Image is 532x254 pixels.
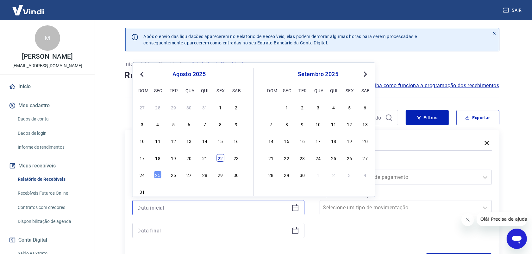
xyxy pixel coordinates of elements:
div: Choose terça-feira, 29 de julho de 2025 [170,103,177,111]
div: Choose terça-feira, 9 de setembro de 2025 [299,120,306,128]
div: Choose sexta-feira, 5 de setembro de 2025 [346,103,353,111]
a: Informe de rendimentos [15,141,87,154]
a: Relatório de Recebíveis [15,173,87,186]
div: Choose segunda-feira, 8 de setembro de 2025 [283,120,291,128]
iframe: Fechar mensagem [461,213,474,226]
div: setembro 2025 [266,70,370,78]
div: Choose sexta-feira, 5 de setembro de 2025 [217,188,224,195]
div: Choose quinta-feira, 2 de outubro de 2025 [330,171,338,179]
div: Choose segunda-feira, 1 de setembro de 2025 [154,188,162,195]
div: qui [330,87,338,94]
button: Conta Digital [8,233,87,247]
div: Choose segunda-feira, 22 de setembro de 2025 [283,154,291,162]
iframe: Mensagem da empresa [477,212,527,226]
div: Choose quinta-feira, 18 de setembro de 2025 [330,137,338,145]
div: Choose quinta-feira, 11 de setembro de 2025 [330,120,338,128]
div: sex [217,87,224,94]
div: Choose domingo, 31 de agosto de 2025 [138,188,146,195]
img: Vindi [8,0,49,20]
div: Choose sexta-feira, 22 de agosto de 2025 [217,154,224,162]
div: Choose quarta-feira, 1 de outubro de 2025 [314,171,322,179]
div: Choose segunda-feira, 11 de agosto de 2025 [154,137,162,145]
div: Choose domingo, 10 de agosto de 2025 [138,137,146,145]
div: M [35,25,60,51]
div: sab [361,87,369,94]
a: Início [8,80,87,94]
div: Choose terça-feira, 12 de agosto de 2025 [170,137,177,145]
a: Dados da conta [15,113,87,126]
div: Choose sábado, 9 de agosto de 2025 [232,120,240,128]
div: Choose sábado, 13 de setembro de 2025 [361,120,369,128]
iframe: Botão para abrir a janela de mensagens [507,229,527,249]
div: Choose quarta-feira, 20 de agosto de 2025 [185,154,193,162]
div: Choose segunda-feira, 4 de agosto de 2025 [154,120,162,128]
button: Exportar [456,110,499,125]
div: Choose quarta-feira, 24 de setembro de 2025 [314,154,322,162]
div: Choose quarta-feira, 3 de setembro de 2025 [185,188,193,195]
div: dom [267,87,275,94]
div: Choose sábado, 6 de setembro de 2025 [361,103,369,111]
div: Choose segunda-feira, 28 de julho de 2025 [154,103,162,111]
button: Meu cadastro [8,99,87,113]
input: Data inicial [138,203,289,212]
a: Meus Recebíveis [145,60,184,68]
h4: Relatório de Recebíveis [125,69,499,82]
div: Choose quinta-feira, 4 de setembro de 2025 [201,188,209,195]
div: sab [232,87,240,94]
div: Choose quarta-feira, 27 de agosto de 2025 [185,171,193,179]
div: Choose terça-feira, 16 de setembro de 2025 [299,137,306,145]
a: Início [125,60,137,68]
div: Choose sábado, 27 de setembro de 2025 [361,154,369,162]
span: Olá! Precisa de ajuda? [4,4,53,10]
div: Choose sexta-feira, 8 de agosto de 2025 [217,120,224,128]
div: Choose quinta-feira, 7 de agosto de 2025 [201,120,209,128]
div: qui [201,87,209,94]
div: Choose domingo, 7 de setembro de 2025 [267,120,275,128]
button: Next Month [362,70,369,78]
button: Previous Month [138,70,146,78]
div: Choose terça-feira, 26 de agosto de 2025 [170,171,177,179]
p: [PERSON_NAME] [22,53,72,60]
div: Choose quinta-feira, 4 de setembro de 2025 [330,103,338,111]
div: Choose segunda-feira, 1 de setembro de 2025 [283,103,291,111]
a: Saiba como funciona a programação dos recebimentos [369,82,499,89]
div: ter [170,87,177,94]
div: Choose quarta-feira, 17 de setembro de 2025 [314,137,322,145]
div: seg [283,87,291,94]
p: [EMAIL_ADDRESS][DOMAIN_NAME] [12,62,82,69]
div: Choose sábado, 4 de outubro de 2025 [361,171,369,179]
div: sex [346,87,353,94]
label: Forma de Pagamento [321,161,491,168]
div: seg [154,87,162,94]
div: Choose segunda-feira, 25 de agosto de 2025 [154,171,162,179]
div: Choose sábado, 20 de setembro de 2025 [361,137,369,145]
div: Choose sexta-feira, 29 de agosto de 2025 [217,171,224,179]
div: Choose quinta-feira, 21 de agosto de 2025 [201,154,209,162]
div: Choose sábado, 16 de agosto de 2025 [232,137,240,145]
div: qua [185,87,193,94]
div: qua [314,87,322,94]
div: Choose terça-feira, 2 de setembro de 2025 [170,188,177,195]
div: ter [299,87,306,94]
div: Choose domingo, 28 de setembro de 2025 [267,171,275,179]
div: Choose quarta-feira, 6 de agosto de 2025 [185,120,193,128]
button: Filtros [406,110,449,125]
div: Choose quinta-feira, 31 de julho de 2025 [201,103,209,111]
div: dom [138,87,146,94]
div: Choose terça-feira, 2 de setembro de 2025 [299,103,306,111]
div: month 2025-09 [266,102,370,179]
div: Choose quarta-feira, 13 de agosto de 2025 [185,137,193,145]
div: Choose sexta-feira, 15 de agosto de 2025 [217,137,224,145]
div: Choose quarta-feira, 30 de julho de 2025 [185,103,193,111]
p: Relatório de Recebíveis [191,60,246,68]
div: Choose sábado, 2 de agosto de 2025 [232,103,240,111]
div: Choose sexta-feira, 26 de setembro de 2025 [346,154,353,162]
a: Contratos com credores [15,201,87,214]
div: Choose quarta-feira, 3 de setembro de 2025 [314,103,322,111]
div: Choose domingo, 14 de setembro de 2025 [267,137,275,145]
div: Choose domingo, 3 de agosto de 2025 [138,120,146,128]
div: Choose domingo, 17 de agosto de 2025 [138,154,146,162]
div: Choose sexta-feira, 19 de setembro de 2025 [346,137,353,145]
